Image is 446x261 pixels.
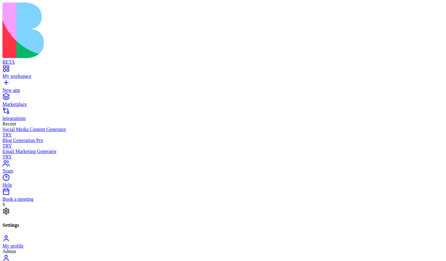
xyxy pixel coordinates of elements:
div: New app [2,88,444,93]
a: Book a meeting [2,191,444,202]
div: Email Marketing Generator [2,149,444,154]
a: Email Marketing GeneratorTRY [2,149,444,160]
a: Team [2,163,444,174]
div: Blog Generation Pro [2,138,444,143]
div: Help [2,182,444,188]
a: New app [2,82,444,93]
div: BETA [2,59,444,65]
span: Recent [2,121,16,126]
div: TRY [2,132,444,138]
span: Admin [2,249,16,254]
div: Integrations [2,116,444,121]
a: BETA [2,54,444,65]
div: Marketplace [2,102,444,107]
a: Help [2,177,444,188]
div: Book a meeting [2,196,444,202]
div: My profile [2,243,444,249]
a: My profile [2,238,444,249]
span: S [2,202,5,207]
a: My workspace [2,68,444,79]
img: logo [2,2,249,58]
h4: Settings [2,222,444,228]
div: TRY [2,154,444,160]
a: Marketplace [2,96,444,107]
a: Social Media Content GeneratorTRY [2,127,444,138]
div: Team [2,168,444,174]
div: Social Media Content Generator [2,127,444,132]
div: TRY [2,143,444,149]
a: Blog Generation ProTRY [2,138,444,149]
div: My workspace [2,73,444,79]
a: Integrations [2,110,444,121]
